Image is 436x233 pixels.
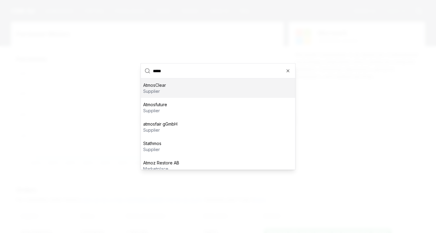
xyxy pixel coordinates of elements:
[143,121,177,127] p: atmosfair gGmbH
[143,82,166,88] p: AtmosClear
[143,160,179,166] p: Atmoz Restore AB
[143,147,161,153] p: supplier
[143,127,177,133] p: supplier
[143,108,167,114] p: supplier
[143,88,166,94] p: supplier
[143,102,167,108] p: Atmosfuture
[143,140,161,147] p: Stathmos
[143,166,179,172] p: marketplace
